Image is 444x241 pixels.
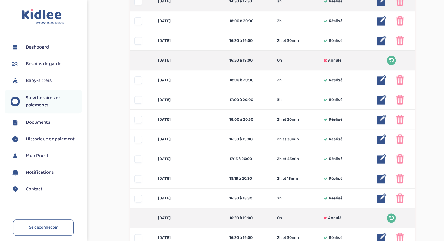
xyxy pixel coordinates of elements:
[11,59,82,69] a: Besoins de garde
[154,57,225,64] div: [DATE]
[377,174,386,183] img: modifier_bleu.png
[229,176,268,182] div: 18:15 à 20:30
[11,43,20,52] img: dashboard.svg
[329,136,342,142] span: Réalisé
[396,16,404,26] img: poubelle_rose.png
[11,43,82,52] a: Dashboard
[328,215,341,221] span: Annulé
[154,97,225,103] div: [DATE]
[11,97,20,106] img: suivihoraire.svg
[154,156,225,162] div: [DATE]
[154,18,225,24] div: [DATE]
[26,77,52,84] span: Baby-sitters
[329,195,342,202] span: Réalisé
[26,169,54,176] span: Notifications
[11,94,82,109] a: Suivi horaires et paiements
[229,57,268,64] div: 16:30 à 19:00
[396,75,404,85] img: poubelle_rose.png
[26,44,49,51] span: Dashboard
[11,135,82,144] a: Historique de paiement
[229,215,268,221] div: 16:30 à 19:00
[11,168,82,177] a: Notifications
[154,38,225,44] div: [DATE]
[11,76,82,85] a: Baby-sitters
[277,176,298,182] span: 2h et 15min
[26,94,82,109] span: Suivi horaires et paiements
[277,116,299,123] span: 2h et 30min
[277,235,299,241] span: 2h et 30min
[154,235,225,241] div: [DATE]
[277,18,282,24] span: 2h
[377,95,386,105] img: modifier_bleu.png
[329,97,342,103] span: Réalisé
[26,119,50,126] span: Documents
[229,38,268,44] div: 16:30 à 19:00
[22,9,65,25] img: logo.svg
[396,134,404,144] img: poubelle_rose.png
[377,154,386,164] img: modifier_bleu.png
[154,77,225,83] div: [DATE]
[11,135,20,144] img: suivihoraire.svg
[11,185,82,194] a: Contact
[229,136,268,142] div: 16:30 à 19:00
[396,115,404,124] img: poubelle_rose.png
[154,116,225,123] div: [DATE]
[277,38,299,44] span: 2h et 30min
[154,215,225,221] div: [DATE]
[277,195,282,202] span: 2h
[377,193,386,203] img: modifier_bleu.png
[11,76,20,85] img: babysitters.svg
[11,151,82,160] a: Mon Profil
[26,152,48,159] span: Mon Profil
[277,136,299,142] span: 2h et 30min
[26,60,61,68] span: Besoins de garde
[11,185,20,194] img: contact.svg
[11,118,20,127] img: documents.svg
[277,57,282,64] span: 0h
[377,16,386,26] img: modifier_bleu.png
[329,77,342,83] span: Réalisé
[396,95,404,105] img: poubelle_rose.png
[329,156,342,162] span: Réalisé
[154,176,225,182] div: [DATE]
[329,235,342,241] span: Réalisé
[11,151,20,160] img: profil.svg
[229,156,268,162] div: 17:15 à 20:00
[11,168,20,177] img: notification.svg
[396,174,404,183] img: poubelle_rose.png
[229,235,268,241] div: 16:30 à 19:00
[154,195,225,202] div: [DATE]
[13,219,74,236] a: Se déconnecter
[277,77,282,83] span: 2h
[377,115,386,124] img: modifier_bleu.png
[277,97,282,103] span: 3h
[26,136,75,143] span: Historique de paiement
[329,38,342,44] span: Réalisé
[329,176,342,182] span: Réalisé
[229,116,268,123] div: 18:00 à 20:30
[154,136,225,142] div: [DATE]
[229,18,268,24] div: 18:00 à 20:00
[377,75,386,85] img: modifier_bleu.png
[328,57,341,64] span: Annulé
[377,36,386,45] img: modifier_bleu.png
[229,77,268,83] div: 18:00 à 20:00
[11,59,20,69] img: besoin.svg
[329,116,342,123] span: Réalisé
[229,97,268,103] div: 17:00 à 20:00
[396,36,404,45] img: poubelle_rose.png
[396,154,404,164] img: poubelle_rose.png
[277,156,299,162] span: 2h et 45min
[229,195,268,202] div: 16:30 à 18:30
[329,18,342,24] span: Réalisé
[377,134,386,144] img: modifier_bleu.png
[26,186,42,193] span: Contact
[396,193,404,203] img: poubelle_rose.png
[277,215,282,221] span: 0h
[11,118,82,127] a: Documents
